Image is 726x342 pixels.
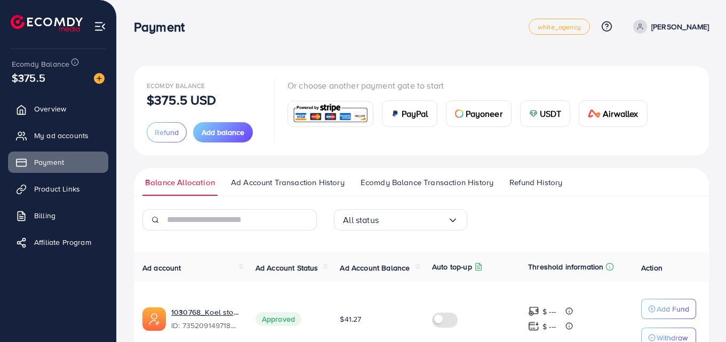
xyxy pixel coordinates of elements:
[142,307,166,331] img: ic-ads-acc.e4c84228.svg
[432,260,472,273] p: Auto top-up
[343,212,379,228] span: All status
[455,109,464,118] img: card
[142,263,181,273] span: Ad account
[657,303,689,315] p: Add Fund
[231,177,345,188] span: Ad Account Transaction History
[641,263,663,273] span: Action
[193,122,253,142] button: Add balance
[8,232,108,253] a: Affiliate Program
[34,130,89,141] span: My ad accounts
[542,320,556,333] p: $ ---
[538,23,581,30] span: white_agency
[446,100,512,127] a: cardPayoneer
[391,109,400,118] img: card
[542,305,556,318] p: $ ---
[641,299,696,319] button: Add Fund
[520,100,571,127] a: cardUSDT
[382,100,437,127] a: cardPayPal
[94,73,105,84] img: image
[202,127,244,138] span: Add balance
[171,307,238,331] div: <span class='underline'>1030768_Koel store_1711792217396</span></br>7352091497182806017
[629,20,709,34] a: [PERSON_NAME]
[8,152,108,173] a: Payment
[34,184,80,194] span: Product Links
[379,212,448,228] input: Search for option
[11,15,83,31] img: logo
[8,178,108,200] a: Product Links
[402,107,428,120] span: PayPal
[8,205,108,226] a: Billing
[603,107,638,120] span: Airwallex
[8,125,108,146] a: My ad accounts
[34,237,91,248] span: Affiliate Program
[528,306,539,317] img: top-up amount
[340,314,361,324] span: $41.27
[34,157,64,168] span: Payment
[256,312,301,326] span: Approved
[529,109,538,118] img: card
[340,263,410,273] span: Ad Account Balance
[651,20,709,33] p: [PERSON_NAME]
[34,210,55,221] span: Billing
[288,79,656,92] p: Or choose another payment gate to start
[509,177,562,188] span: Refund History
[155,127,179,138] span: Refund
[588,109,601,118] img: card
[171,307,238,317] a: 1030768_Koel store_1711792217396
[288,101,373,127] a: card
[528,260,603,273] p: Threshold information
[528,321,539,332] img: top-up amount
[147,81,205,90] span: Ecomdy Balance
[579,100,647,127] a: cardAirwallex
[361,177,493,188] span: Ecomdy Balance Transaction History
[12,59,69,69] span: Ecomdy Balance
[147,93,217,106] p: $375.5 USD
[529,19,590,35] a: white_agency
[540,107,562,120] span: USDT
[34,104,66,114] span: Overview
[256,263,318,273] span: Ad Account Status
[145,177,215,188] span: Balance Allocation
[171,320,238,331] span: ID: 7352091497182806017
[8,98,108,120] a: Overview
[134,19,193,35] h3: Payment
[12,70,45,85] span: $375.5
[94,20,106,33] img: menu
[466,107,502,120] span: Payoneer
[147,122,187,142] button: Refund
[291,102,370,125] img: card
[334,209,467,230] div: Search for option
